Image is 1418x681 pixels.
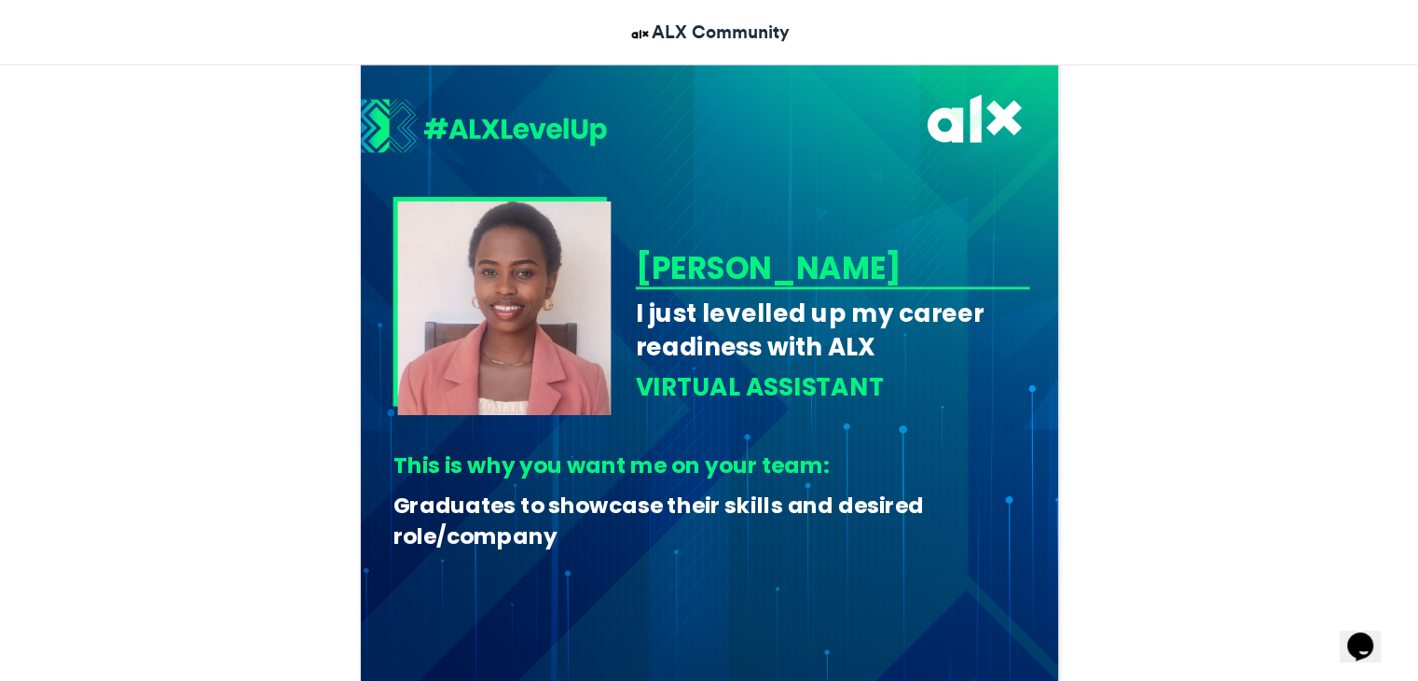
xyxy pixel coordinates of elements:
[635,246,1023,289] div: [PERSON_NAME]
[392,450,1015,480] div: This is why you want me on your team:
[628,22,652,46] img: ALX Community
[635,296,1029,364] div: I just levelled up my career readiness with ALX
[361,98,607,158] img: 1721821317.056-e66095c2f9b7be57613cf5c749b4708f54720bc2.png
[392,490,1015,550] div: Graduates to showcase their skills and desired role/company
[628,19,790,46] a: ALX Community
[397,201,611,414] img: 1759223586.851-b2dcae4267c1926e4edbba7f5065fdc4d8f11412.png
[635,370,1029,405] div: Virtual Assistant
[1340,606,1399,662] iframe: chat widget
